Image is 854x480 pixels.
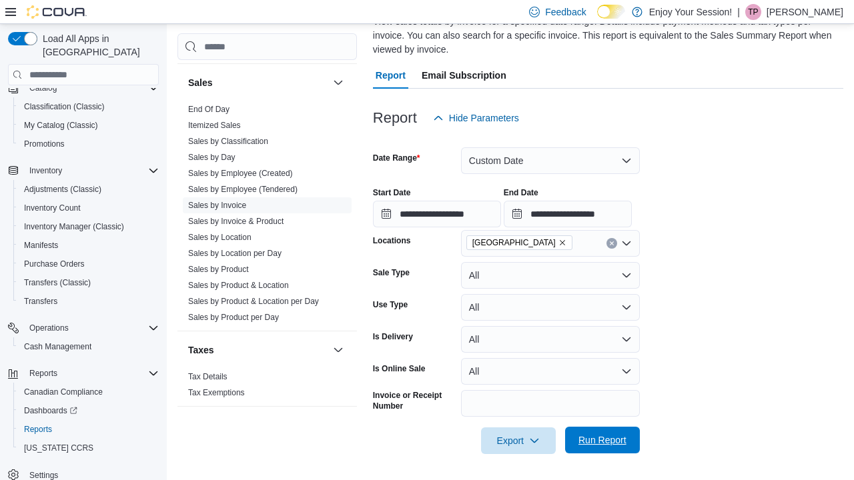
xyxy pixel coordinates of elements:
[373,267,410,278] label: Sale Type
[373,363,426,374] label: Is Online Sale
[24,203,81,213] span: Inventory Count
[19,237,159,253] span: Manifests
[188,281,289,290] a: Sales by Product & Location
[24,443,93,453] span: [US_STATE] CCRS
[545,5,586,19] span: Feedback
[13,337,164,356] button: Cash Management
[461,358,640,385] button: All
[621,238,632,249] button: Open list of options
[376,62,406,89] span: Report
[188,343,328,357] button: Taxes
[24,139,65,149] span: Promotions
[13,420,164,439] button: Reports
[481,427,556,454] button: Export
[13,292,164,311] button: Transfers
[373,235,411,246] label: Locations
[504,187,538,198] label: End Date
[737,4,740,20] p: |
[19,136,70,152] a: Promotions
[24,163,67,179] button: Inventory
[188,372,228,381] a: Tax Details
[3,364,164,383] button: Reports
[19,440,159,456] span: Washington CCRS
[597,5,625,19] input: Dark Mode
[19,200,86,216] a: Inventory Count
[19,421,57,437] a: Reports
[188,169,293,178] a: Sales by Employee (Created)
[19,275,159,291] span: Transfers (Classic)
[19,99,110,115] a: Classification (Classic)
[24,80,62,96] button: Catalog
[373,187,411,198] label: Start Date
[19,384,108,400] a: Canadian Compliance
[13,116,164,135] button: My Catalog (Classic)
[27,5,87,19] img: Cova
[461,294,640,321] button: All
[13,273,164,292] button: Transfers (Classic)
[461,326,640,353] button: All
[3,79,164,97] button: Catalog
[24,320,159,336] span: Operations
[19,403,83,419] a: Dashboards
[188,249,282,258] a: Sales by Location per Day
[19,256,159,272] span: Purchase Orders
[3,319,164,337] button: Operations
[188,105,230,114] a: End Of Day
[13,255,164,273] button: Purchase Orders
[13,135,164,153] button: Promotions
[188,343,214,357] h3: Taxes
[13,236,164,255] button: Manifests
[489,427,548,454] span: Export
[19,136,159,152] span: Promotions
[330,342,346,358] button: Taxes
[24,163,159,179] span: Inventory
[29,83,57,93] span: Catalog
[373,15,837,57] div: View sales totals by invoice for a specified date range. Details include payment methods and tax ...
[24,184,101,195] span: Adjustments (Classic)
[177,369,357,406] div: Taxes
[558,239,566,247] button: Remove Port Colborne from selection in this group
[177,101,357,331] div: Sales
[504,201,632,227] input: Press the down key to open a popover containing a calendar.
[24,101,105,112] span: Classification (Classic)
[373,110,417,126] h3: Report
[19,421,159,437] span: Reports
[24,80,159,96] span: Catalog
[29,368,57,379] span: Reports
[13,439,164,457] button: [US_STATE] CCRS
[578,433,626,447] span: Run Report
[188,153,236,162] a: Sales by Day
[188,217,284,226] a: Sales by Invoice & Product
[19,293,63,309] a: Transfers
[19,403,159,419] span: Dashboards
[373,331,413,342] label: Is Delivery
[188,297,319,306] a: Sales by Product & Location per Day
[188,388,245,397] a: Tax Exemptions
[19,181,107,197] a: Adjustments (Classic)
[188,76,328,89] button: Sales
[24,365,159,381] span: Reports
[19,339,159,355] span: Cash Management
[19,181,159,197] span: Adjustments (Classic)
[13,199,164,217] button: Inventory Count
[188,265,249,274] a: Sales by Product
[373,153,420,163] label: Date Range
[188,76,213,89] h3: Sales
[19,384,159,400] span: Canadian Compliance
[461,147,640,174] button: Custom Date
[188,121,241,130] a: Itemized Sales
[19,117,159,133] span: My Catalog (Classic)
[188,137,268,146] a: Sales by Classification
[29,165,62,176] span: Inventory
[24,424,52,435] span: Reports
[29,323,69,333] span: Operations
[649,4,733,20] p: Enjoy Your Session!
[24,259,85,269] span: Purchase Orders
[373,299,408,310] label: Use Type
[24,387,103,397] span: Canadian Compliance
[745,4,761,20] div: Taylor Parsons
[19,237,63,253] a: Manifests
[188,201,246,210] a: Sales by Invoice
[373,201,501,227] input: Press the down key to open a popover containing a calendar.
